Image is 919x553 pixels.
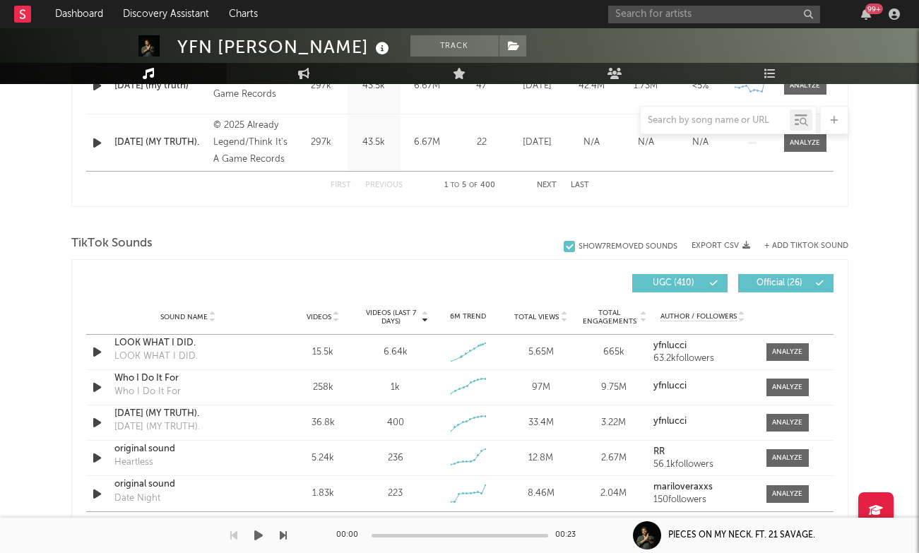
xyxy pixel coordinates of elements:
[653,417,687,426] strong: yfnlucci
[336,527,364,544] div: 00:00
[568,79,615,93] div: 42.4M
[435,311,501,322] div: 6M Trend
[514,136,561,150] div: [DATE]
[290,451,356,465] div: 5.24k
[404,136,450,150] div: 6.67M
[365,182,403,189] button: Previous
[668,529,815,542] div: PIECES ON MY NECK. FT. 21 SAVAGE.
[653,495,752,505] div: 150 followers
[410,35,499,57] button: Track
[388,451,403,465] div: 236
[114,371,262,386] a: Who I Do It For
[114,350,198,364] div: LOOK WHAT I DID.
[692,242,750,250] button: Export CSV
[747,279,812,287] span: Official ( 26 )
[581,451,646,465] div: 2.67M
[861,8,871,20] button: 99+
[653,447,752,457] a: RR
[622,136,670,150] div: N/A
[404,79,450,93] div: 6.67M
[114,407,262,421] a: [DATE] (MY TRUTH).
[307,313,331,321] span: Videos
[114,136,207,150] a: [DATE] (MY TRUTH).
[555,527,583,544] div: 00:23
[508,451,574,465] div: 12.8M
[537,182,557,189] button: Next
[160,313,208,321] span: Sound Name
[865,4,883,14] div: 99 +
[114,79,207,93] a: [DATE] (my truth)
[677,79,724,93] div: <5%
[508,487,574,501] div: 8.46M
[508,345,574,359] div: 5.65M
[738,274,834,292] button: Official(26)
[508,381,574,395] div: 97M
[391,381,400,395] div: 1k
[653,482,713,492] strong: mariloveraxxs
[331,182,351,189] button: First
[653,460,752,470] div: 56.1k followers
[581,381,646,395] div: 9.75M
[653,381,687,391] strong: yfnlucci
[290,416,356,430] div: 36.8k
[581,309,638,326] span: Total Engagements
[290,487,356,501] div: 1.83k
[514,313,559,321] span: Total Views
[451,182,459,189] span: to
[632,274,728,292] button: UGC(410)
[571,182,589,189] button: Last
[608,6,820,23] input: Search for artists
[114,385,181,399] div: Who I Do It For
[388,487,403,501] div: 223
[290,345,356,359] div: 15.5k
[653,482,752,492] a: mariloveraxxs
[641,115,790,126] input: Search by song name or URL
[351,136,397,150] div: 43.5k
[653,381,752,391] a: yfnlucci
[653,341,687,350] strong: yfnlucci
[177,35,393,59] div: YFN [PERSON_NAME]
[660,312,737,321] span: Author / Followers
[290,381,356,395] div: 258k
[622,79,670,93] div: 1.73M
[469,182,478,189] span: of
[351,79,397,93] div: 43.5k
[457,136,506,150] div: 22
[677,136,724,150] div: N/A
[514,79,561,93] div: [DATE]
[653,417,752,427] a: yfnlucci
[384,345,408,359] div: 6.64k
[581,416,646,430] div: 3.22M
[581,487,646,501] div: 2.04M
[114,442,262,456] a: original sound
[568,136,615,150] div: N/A
[362,309,420,326] span: Videos (last 7 days)
[114,477,262,492] a: original sound
[114,420,200,434] div: [DATE] (MY TRUTH).
[750,242,848,250] button: + Add TikTok Sound
[653,354,752,364] div: 63.2k followers
[213,117,290,168] div: © 2025 Already Legend/Think It's A Game Records
[298,79,344,93] div: 297k
[457,79,506,93] div: 47
[579,242,677,251] div: Show 7 Removed Sounds
[213,69,290,103] div: 2025 Think It's A Game Records
[431,177,509,194] div: 1 5 400
[653,447,665,456] strong: RR
[114,456,153,470] div: Heartless
[764,242,848,250] button: + Add TikTok Sound
[114,492,160,506] div: Date Night
[508,416,574,430] div: 33.4M
[581,345,646,359] div: 665k
[71,235,153,252] span: TikTok Sounds
[298,136,344,150] div: 297k
[114,336,262,350] a: LOOK WHAT I DID.
[387,416,404,430] div: 400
